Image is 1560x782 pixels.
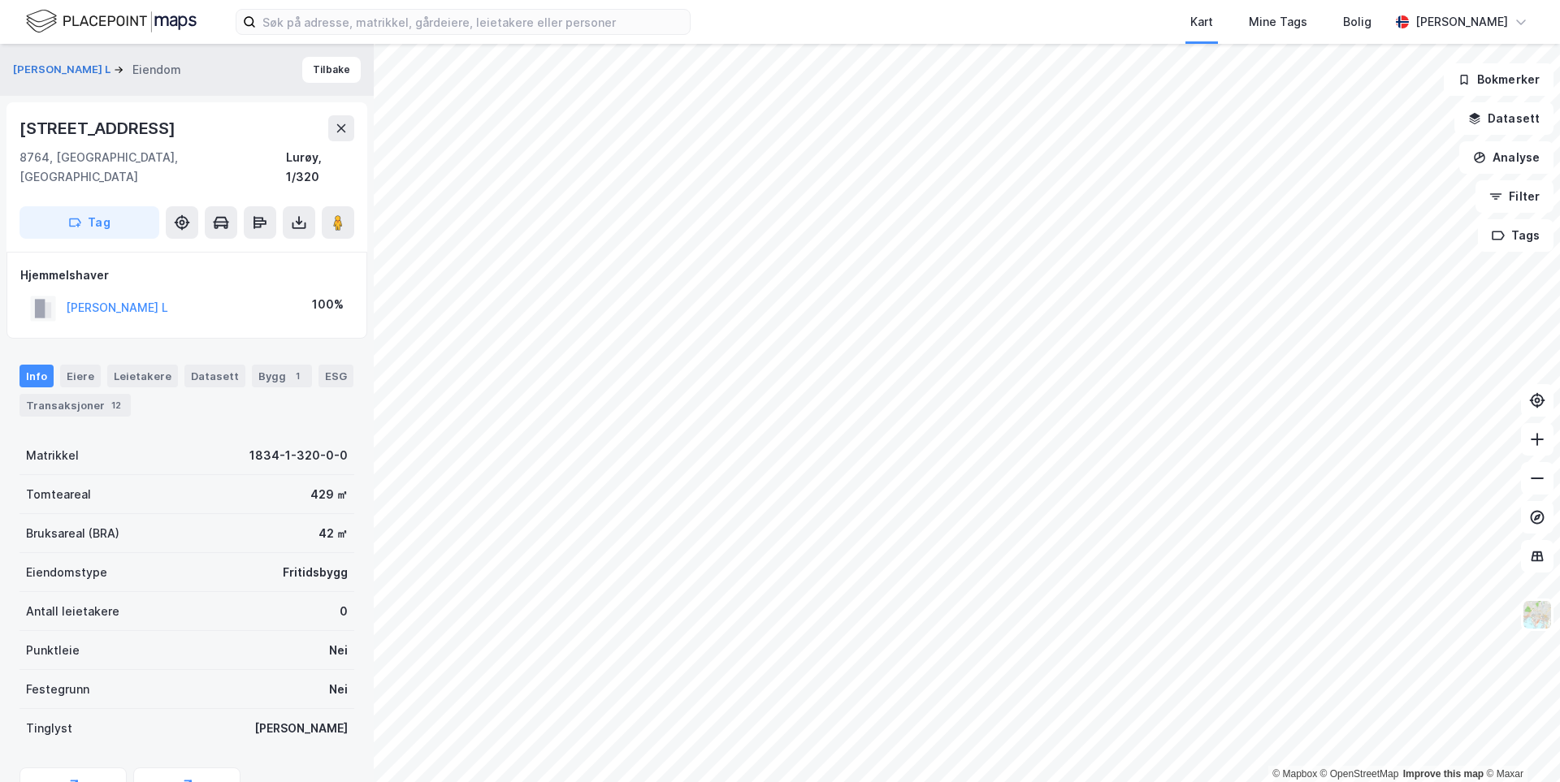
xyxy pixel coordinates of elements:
div: Eiendomstype [26,563,107,582]
div: Leietakere [107,365,178,387]
div: Eiere [60,365,101,387]
div: Punktleie [26,641,80,660]
div: ESG [318,365,353,387]
div: Datasett [184,365,245,387]
img: logo.f888ab2527a4732fd821a326f86c7f29.svg [26,7,197,36]
div: [STREET_ADDRESS] [19,115,179,141]
div: Mine Tags [1249,12,1307,32]
div: Kart [1190,12,1213,32]
div: 1834-1-320-0-0 [249,446,348,465]
button: Analyse [1459,141,1553,174]
div: Lurøy, 1/320 [286,148,354,187]
div: [PERSON_NAME] [254,719,348,738]
button: [PERSON_NAME] L [13,62,114,78]
a: OpenStreetMap [1320,768,1399,780]
div: 0 [340,602,348,621]
div: Info [19,365,54,387]
button: Tag [19,206,159,239]
div: Eiendom [132,60,181,80]
div: Tinglyst [26,719,72,738]
button: Tags [1478,219,1553,252]
div: Hjemmelshaver [20,266,353,285]
div: Matrikkel [26,446,79,465]
div: Bolig [1343,12,1371,32]
div: Antall leietakere [26,602,119,621]
div: 1 [289,368,305,384]
a: Mapbox [1272,768,1317,780]
div: Transaksjoner [19,394,131,417]
div: Tomteareal [26,485,91,504]
div: Bygg [252,365,312,387]
div: Fritidsbygg [283,563,348,582]
button: Tilbake [302,57,361,83]
img: Z [1522,599,1553,630]
iframe: Chat Widget [1479,704,1560,782]
div: 429 ㎡ [310,485,348,504]
div: Nei [329,680,348,699]
button: Datasett [1454,102,1553,135]
div: [PERSON_NAME] [1415,12,1508,32]
a: Improve this map [1403,768,1484,780]
div: Festegrunn [26,680,89,699]
input: Søk på adresse, matrikkel, gårdeiere, leietakere eller personer [256,10,690,34]
button: Filter [1475,180,1553,213]
div: Bruksareal (BRA) [26,524,119,543]
div: 100% [312,295,344,314]
div: 12 [108,397,124,413]
div: Nei [329,641,348,660]
button: Bokmerker [1444,63,1553,96]
div: 8764, [GEOGRAPHIC_DATA], [GEOGRAPHIC_DATA] [19,148,286,187]
div: Kontrollprogram for chat [1479,704,1560,782]
div: 42 ㎡ [318,524,348,543]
